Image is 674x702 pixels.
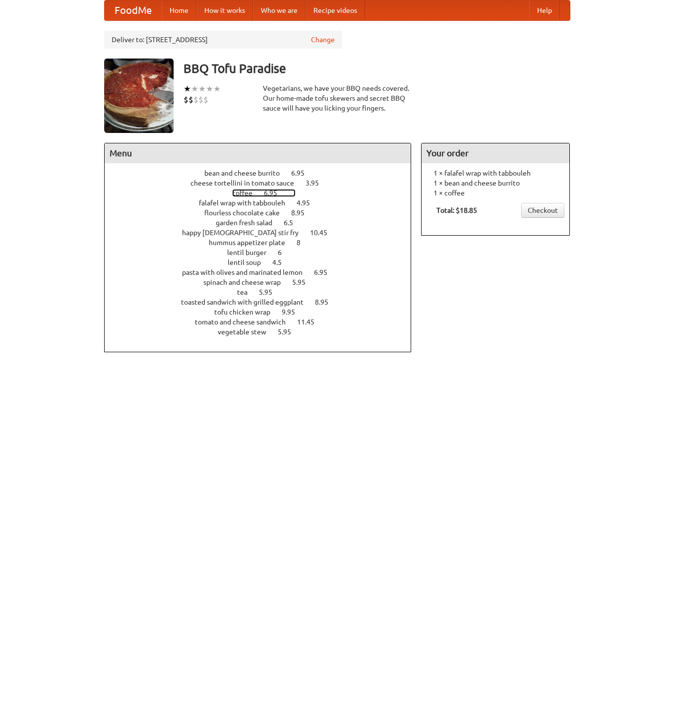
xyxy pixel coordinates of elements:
[284,219,303,227] span: 6.5
[105,143,411,163] h4: Menu
[292,278,315,286] span: 5.95
[278,328,301,336] span: 5.95
[315,298,338,306] span: 8.95
[203,278,324,286] a: spinach and cheese wrap 5.95
[213,83,221,94] li: ★
[306,179,329,187] span: 3.95
[228,258,300,266] a: lentil soup 4.5
[184,94,188,105] li: $
[427,188,564,198] li: 1 × coffee
[297,318,324,326] span: 11.45
[209,239,319,247] a: hummus appetizer plate 8
[203,278,291,286] span: spinach and cheese wrap
[216,219,282,227] span: garden fresh salad
[237,288,291,296] a: tea 5.95
[193,94,198,105] li: $
[195,318,296,326] span: tomato and cheese sandwich
[198,94,203,105] li: $
[218,328,309,336] a: vegetable stew 5.95
[214,308,280,316] span: tofu chicken wrap
[436,206,477,214] b: Total: $18.85
[216,219,311,227] a: garden fresh salad 6.5
[105,0,162,20] a: FoodMe
[232,189,296,197] a: coffee 6.95
[263,83,412,113] div: Vegetarians, we have your BBQ needs covered. Our home-made tofu skewers and secret BBQ sauce will...
[181,298,313,306] span: toasted sandwich with grilled eggplant
[182,268,312,276] span: pasta with olives and marinated lemon
[218,328,276,336] span: vegetable stew
[184,59,570,78] h3: BBQ Tofu Paradise
[227,249,276,256] span: lentil burger
[203,94,208,105] li: $
[181,298,347,306] a: toasted sandwich with grilled eggplant 8.95
[297,239,310,247] span: 8
[306,0,365,20] a: Recipe videos
[206,83,213,94] li: ★
[228,258,271,266] span: lentil soup
[191,83,198,94] li: ★
[297,199,320,207] span: 4.95
[227,249,300,256] a: lentil burger 6
[199,199,328,207] a: falafel wrap with tabbouleh 4.95
[190,179,304,187] span: cheese tortellini in tomato sauce
[196,0,253,20] a: How it works
[232,189,262,197] span: coffee
[529,0,560,20] a: Help
[182,268,346,276] a: pasta with olives and marinated lemon 6.95
[204,169,290,177] span: bean and cheese burrito
[521,203,564,218] a: Checkout
[214,308,313,316] a: tofu chicken wrap 9.95
[104,31,342,49] div: Deliver to: [STREET_ADDRESS]
[314,268,337,276] span: 6.95
[204,169,323,177] a: bean and cheese burrito 6.95
[259,288,282,296] span: 5.95
[190,179,337,187] a: cheese tortellini in tomato sauce 3.95
[310,229,337,237] span: 10.45
[198,83,206,94] li: ★
[199,199,295,207] span: falafel wrap with tabbouleh
[188,94,193,105] li: $
[184,83,191,94] li: ★
[264,189,287,197] span: 6.95
[311,35,335,45] a: Change
[278,249,292,256] span: 6
[209,239,295,247] span: hummus appetizer plate
[272,258,292,266] span: 4.5
[422,143,569,163] h4: Your order
[104,59,174,133] img: angular.jpg
[291,169,314,177] span: 6.95
[253,0,306,20] a: Who we are
[427,168,564,178] li: 1 × falafel wrap with tabbouleh
[162,0,196,20] a: Home
[195,318,333,326] a: tomato and cheese sandwich 11.45
[204,209,290,217] span: flourless chocolate cake
[204,209,323,217] a: flourless chocolate cake 8.95
[291,209,314,217] span: 8.95
[182,229,346,237] a: happy [DEMOGRAPHIC_DATA] stir fry 10.45
[427,178,564,188] li: 1 × bean and cheese burrito
[237,288,257,296] span: tea
[182,229,308,237] span: happy [DEMOGRAPHIC_DATA] stir fry
[282,308,305,316] span: 9.95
